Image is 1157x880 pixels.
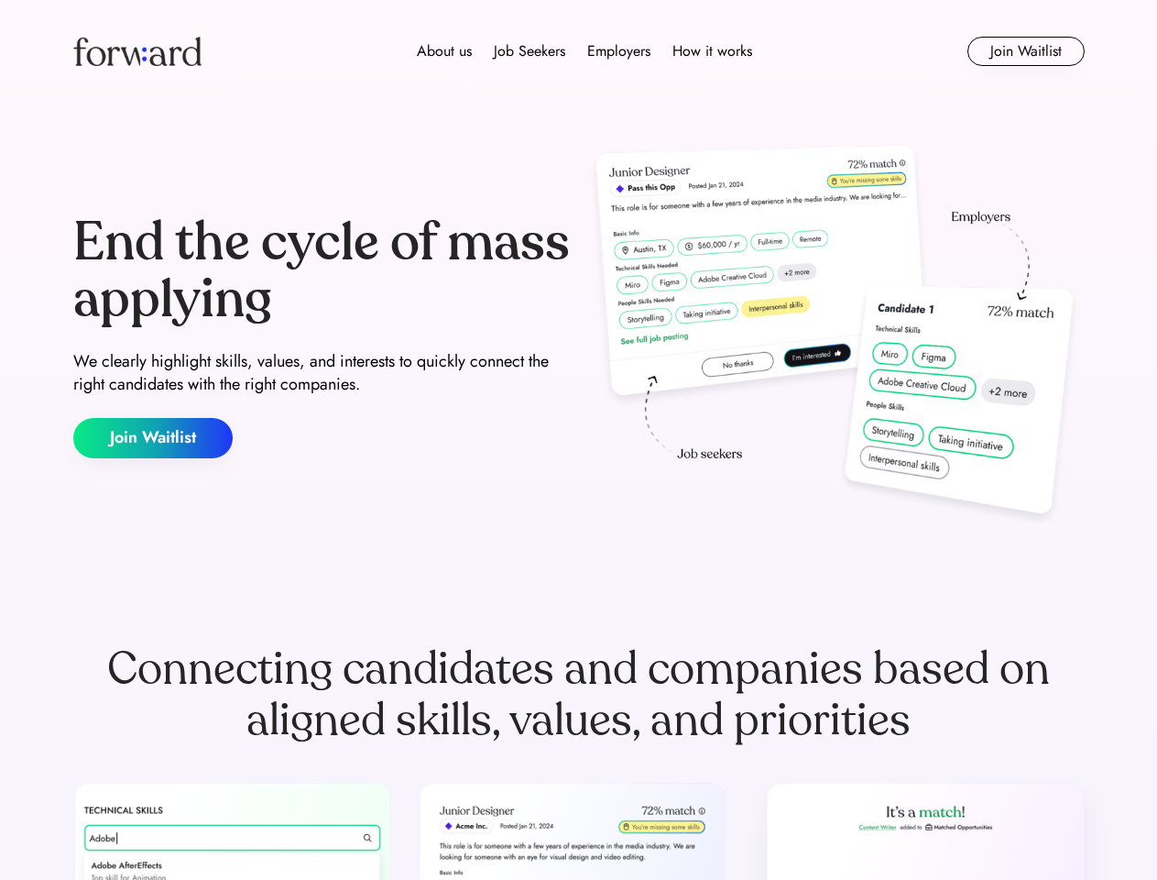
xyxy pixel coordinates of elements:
div: Connecting candidates and companies based on aligned skills, values, and priorities [73,643,1085,746]
img: hero-image.png [586,139,1085,533]
div: We clearly highlight skills, values, and interests to quickly connect the right candidates with t... [73,350,572,396]
button: Join Waitlist [967,37,1085,66]
div: End the cycle of mass applying [73,214,572,327]
button: Join Waitlist [73,418,233,458]
div: How it works [672,40,752,62]
img: Forward logo [73,37,202,66]
div: Employers [587,40,650,62]
div: Job Seekers [494,40,565,62]
div: About us [417,40,472,62]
